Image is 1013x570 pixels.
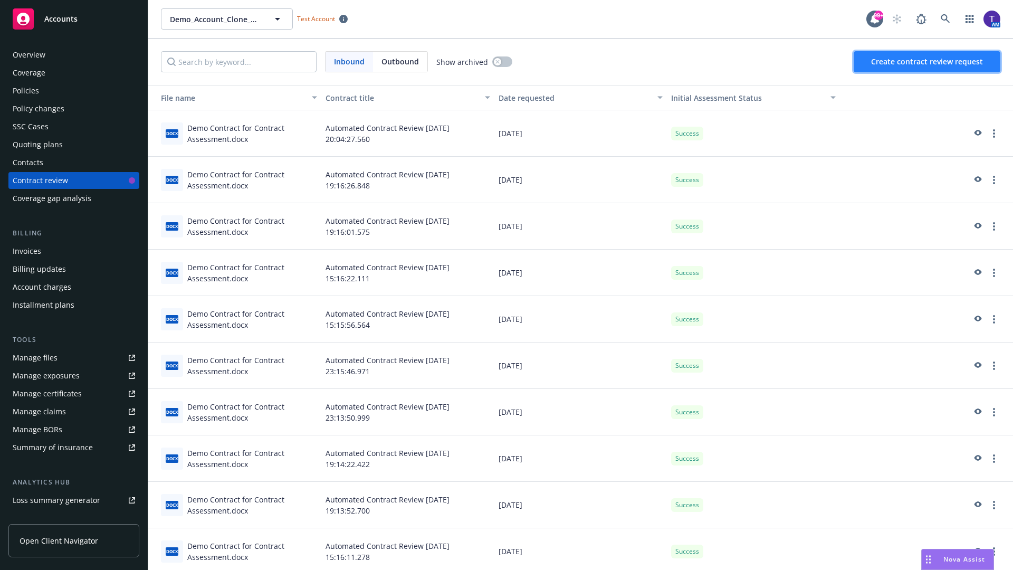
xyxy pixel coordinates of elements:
[971,313,983,326] a: preview
[988,452,1000,465] a: more
[166,362,178,369] span: docx
[334,56,365,67] span: Inbound
[8,261,139,278] a: Billing updates
[321,203,494,250] div: Automated Contract Review [DATE] 19:16:01.575
[971,174,983,186] a: preview
[13,349,58,366] div: Manage files
[8,4,139,34] a: Accounts
[988,499,1000,511] a: more
[935,8,956,30] a: Search
[874,11,883,20] div: 99+
[8,154,139,171] a: Contacts
[187,122,317,145] div: Demo Contract for Contract Assessment.docx
[494,296,667,343] div: [DATE]
[373,52,427,72] span: Outbound
[326,92,479,103] div: Contract title
[8,172,139,189] a: Contract review
[671,93,762,103] span: Initial Assessment Status
[494,343,667,389] div: [DATE]
[187,169,317,191] div: Demo Contract for Contract Assessment.docx
[8,46,139,63] a: Overview
[675,315,699,324] span: Success
[971,359,983,372] a: preview
[13,172,68,189] div: Contract review
[8,403,139,420] a: Manage claims
[675,500,699,510] span: Success
[8,100,139,117] a: Policy changes
[13,279,71,296] div: Account charges
[321,482,494,528] div: Automated Contract Review [DATE] 19:13:52.700
[8,136,139,153] a: Quoting plans
[321,435,494,482] div: Automated Contract Review [DATE] 19:14:22.422
[675,547,699,556] span: Success
[675,222,699,231] span: Success
[321,250,494,296] div: Automated Contract Review [DATE] 15:16:22.111
[943,555,985,564] span: Nova Assist
[8,367,139,384] span: Manage exposures
[988,359,1000,372] a: more
[321,389,494,435] div: Automated Contract Review [DATE] 23:13:50.999
[297,14,335,23] span: Test Account
[494,85,667,110] button: Date requested
[971,452,983,465] a: preview
[8,243,139,260] a: Invoices
[381,56,419,67] span: Outbound
[13,261,66,278] div: Billing updates
[675,361,699,370] span: Success
[166,269,178,277] span: docx
[494,482,667,528] div: [DATE]
[13,100,64,117] div: Policy changes
[8,439,139,456] a: Summary of insurance
[494,435,667,482] div: [DATE]
[326,52,373,72] span: Inbound
[152,92,305,103] div: File name
[671,92,824,103] div: Toggle SortBy
[166,222,178,230] span: docx
[187,540,317,563] div: Demo Contract for Contract Assessment.docx
[886,8,907,30] a: Start snowing
[494,389,667,435] div: [DATE]
[293,13,352,24] span: Test Account
[321,343,494,389] div: Automated Contract Review [DATE] 23:15:46.971
[321,157,494,203] div: Automated Contract Review [DATE] 19:16:26.848
[161,51,317,72] input: Search by keyword...
[922,549,935,569] div: Drag to move
[13,82,39,99] div: Policies
[13,64,45,81] div: Coverage
[13,403,66,420] div: Manage claims
[166,315,178,323] span: docx
[161,8,293,30] button: Demo_Account_Clone_QA_CR_Tests_Demo
[8,64,139,81] a: Coverage
[494,203,667,250] div: [DATE]
[13,297,74,313] div: Installment plans
[152,92,305,103] div: Toggle SortBy
[8,335,139,345] div: Tools
[871,56,983,66] span: Create contract review request
[13,243,41,260] div: Invoices
[187,401,317,423] div: Demo Contract for Contract Assessment.docx
[166,547,178,555] span: docx
[166,129,178,137] span: docx
[8,421,139,438] a: Manage BORs
[494,250,667,296] div: [DATE]
[8,297,139,313] a: Installment plans
[8,82,139,99] a: Policies
[44,15,78,23] span: Accounts
[8,118,139,135] a: SSC Cases
[971,545,983,558] a: preview
[675,175,699,185] span: Success
[988,406,1000,419] a: more
[988,174,1000,186] a: more
[911,8,932,30] a: Report a Bug
[8,228,139,239] div: Billing
[321,296,494,343] div: Automated Contract Review [DATE] 15:15:56.564
[921,549,994,570] button: Nova Assist
[13,367,80,384] div: Manage exposures
[13,190,91,207] div: Coverage gap analysis
[8,349,139,366] a: Manage files
[13,439,93,456] div: Summary of insurance
[8,477,139,488] div: Analytics hub
[983,11,1000,27] img: photo
[170,14,261,25] span: Demo_Account_Clone_QA_CR_Tests_Demo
